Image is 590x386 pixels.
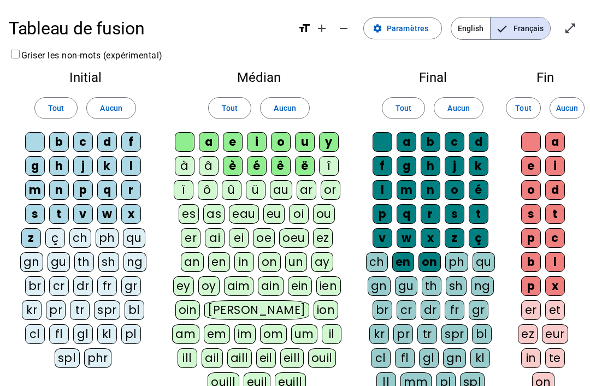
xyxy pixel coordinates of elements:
div: ï [174,180,193,200]
div: pr [393,324,413,344]
div: spr [94,300,120,320]
div: p [373,204,392,224]
div: or [321,180,340,200]
div: sh [446,276,467,296]
div: a [397,132,416,152]
div: e [521,156,541,176]
div: r [121,180,141,200]
div: z [21,228,41,248]
div: x [121,204,141,224]
div: k [469,156,488,176]
div: a [199,132,219,152]
button: Tout [506,97,541,119]
div: è [223,156,243,176]
div: é [247,156,267,176]
div: t [49,204,69,224]
div: m [25,180,45,200]
div: p [73,180,93,200]
span: Aucun [556,102,578,115]
div: eil [256,348,276,368]
div: l [121,156,141,176]
button: Aucun [260,97,309,119]
span: Aucun [274,102,296,115]
div: eill [280,348,304,368]
mat-icon: open_in_full [564,22,577,35]
div: b [421,132,440,152]
div: aill [227,348,252,368]
div: v [373,228,392,248]
div: c [445,132,464,152]
div: d [97,132,117,152]
div: ein [288,276,312,296]
h2: Médian [170,71,347,84]
div: et [545,300,565,320]
div: phr [84,348,112,368]
div: q [397,204,416,224]
div: br [373,300,392,320]
div: pr [46,300,66,320]
div: ê [271,156,291,176]
div: cl [25,324,45,344]
div: c [545,228,565,248]
div: oin [175,300,200,320]
div: ill [178,348,197,368]
div: oeu [279,228,309,248]
mat-icon: add [315,22,328,35]
div: i [247,132,267,152]
div: g [397,156,416,176]
h2: Initial [17,71,153,84]
div: d [545,180,565,200]
div: ion [314,300,339,320]
span: Aucun [100,102,122,115]
div: an [181,252,204,272]
div: im [234,324,256,344]
div: ch [69,228,91,248]
div: k [97,156,117,176]
div: gu [48,252,70,272]
div: à [175,156,194,176]
div: x [421,228,440,248]
button: Aucun [434,97,483,119]
div: t [545,204,565,224]
div: n [421,180,440,200]
div: c [73,132,93,152]
div: j [445,156,464,176]
button: Tout [208,97,251,119]
div: fr [97,276,117,296]
div: pl [121,324,141,344]
div: p [521,228,541,248]
div: x [545,276,565,296]
mat-button-toggle-group: Language selection [451,17,551,40]
div: spr [441,324,468,344]
div: ez [518,324,538,344]
div: oe [253,228,275,248]
div: eau [229,204,259,224]
div: î [319,156,339,176]
div: ch [366,252,388,272]
div: em [204,324,230,344]
div: bl [125,300,144,320]
div: l [545,252,565,272]
div: ou [313,204,335,224]
div: ien [316,276,341,296]
div: tr [70,300,90,320]
div: qu [473,252,495,272]
div: ph [96,228,119,248]
div: ü [246,180,265,200]
h2: Fin [518,71,573,84]
div: br [25,276,45,296]
div: s [445,204,464,224]
mat-icon: format_size [298,22,311,35]
div: kl [470,348,490,368]
div: ë [295,156,315,176]
div: q [97,180,117,200]
div: te [545,348,565,368]
div: u [295,132,315,152]
div: s [25,204,45,224]
div: f [373,156,392,176]
div: m [397,180,416,200]
div: gn [443,348,466,368]
input: Griser les non-mots (expérimental) [11,50,20,58]
div: g [25,156,45,176]
div: am [172,324,199,344]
